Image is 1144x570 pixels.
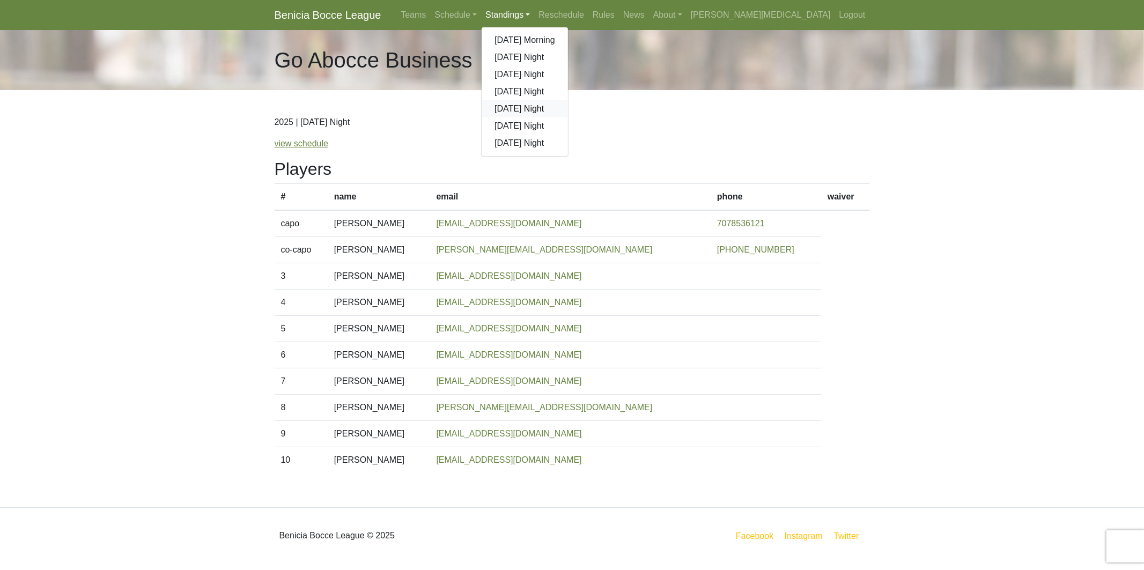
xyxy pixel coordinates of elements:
[328,395,430,421] td: [PERSON_NAME]
[275,316,328,342] td: 5
[328,184,430,211] th: name
[437,455,582,464] a: [EMAIL_ADDRESS][DOMAIN_NAME]
[482,83,568,100] a: [DATE] Night
[328,237,430,263] td: [PERSON_NAME]
[482,117,568,135] a: [DATE] Night
[275,342,328,368] td: 6
[328,447,430,473] td: [PERSON_NAME]
[437,376,582,386] a: [EMAIL_ADDRESS][DOMAIN_NAME]
[437,271,582,280] a: [EMAIL_ADDRESS][DOMAIN_NAME]
[275,290,328,316] td: 4
[588,4,619,26] a: Rules
[717,245,794,254] a: [PHONE_NUMBER]
[275,116,870,129] p: 2025 | [DATE] Night
[481,27,569,157] div: Standings
[534,4,588,26] a: Reschedule
[482,32,568,49] a: [DATE] Morning
[783,529,825,543] a: Instagram
[482,66,568,83] a: [DATE] Night
[649,4,687,26] a: About
[437,403,653,412] a: [PERSON_NAME][EMAIL_ADDRESS][DOMAIN_NAME]
[437,298,582,307] a: [EMAIL_ADDRESS][DOMAIN_NAME]
[835,4,870,26] a: Logout
[831,529,867,543] a: Twitter
[275,447,328,473] td: 10
[821,184,870,211] th: waiver
[275,237,328,263] td: co-capo
[687,4,835,26] a: [PERSON_NAME][MEDICAL_DATA]
[275,421,328,447] td: 9
[328,342,430,368] td: [PERSON_NAME]
[328,421,430,447] td: [PERSON_NAME]
[430,184,711,211] th: email
[275,210,328,237] td: capo
[482,135,568,152] a: [DATE] Night
[430,4,481,26] a: Schedule
[275,368,328,395] td: 7
[275,139,329,148] a: view schedule
[482,100,568,117] a: [DATE] Night
[437,350,582,359] a: [EMAIL_ADDRESS][DOMAIN_NAME]
[396,4,430,26] a: Teams
[437,324,582,333] a: [EMAIL_ADDRESS][DOMAIN_NAME]
[275,4,381,26] a: Benicia Bocce League
[275,184,328,211] th: #
[328,316,430,342] td: [PERSON_NAME]
[711,184,821,211] th: phone
[328,263,430,290] td: [PERSON_NAME]
[717,219,765,228] a: 7078536121
[275,263,328,290] td: 3
[275,159,870,179] h2: Players
[734,529,776,543] a: Facebook
[275,47,473,73] h1: Go Abocce Business
[275,395,328,421] td: 8
[328,290,430,316] td: [PERSON_NAME]
[328,368,430,395] td: [PERSON_NAME]
[267,516,572,555] div: Benicia Bocce League © 2025
[437,245,653,254] a: [PERSON_NAME][EMAIL_ADDRESS][DOMAIN_NAME]
[328,210,430,237] td: [PERSON_NAME]
[482,49,568,66] a: [DATE] Night
[437,429,582,438] a: [EMAIL_ADDRESS][DOMAIN_NAME]
[481,4,534,26] a: Standings
[619,4,649,26] a: News
[437,219,582,228] a: [EMAIL_ADDRESS][DOMAIN_NAME]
